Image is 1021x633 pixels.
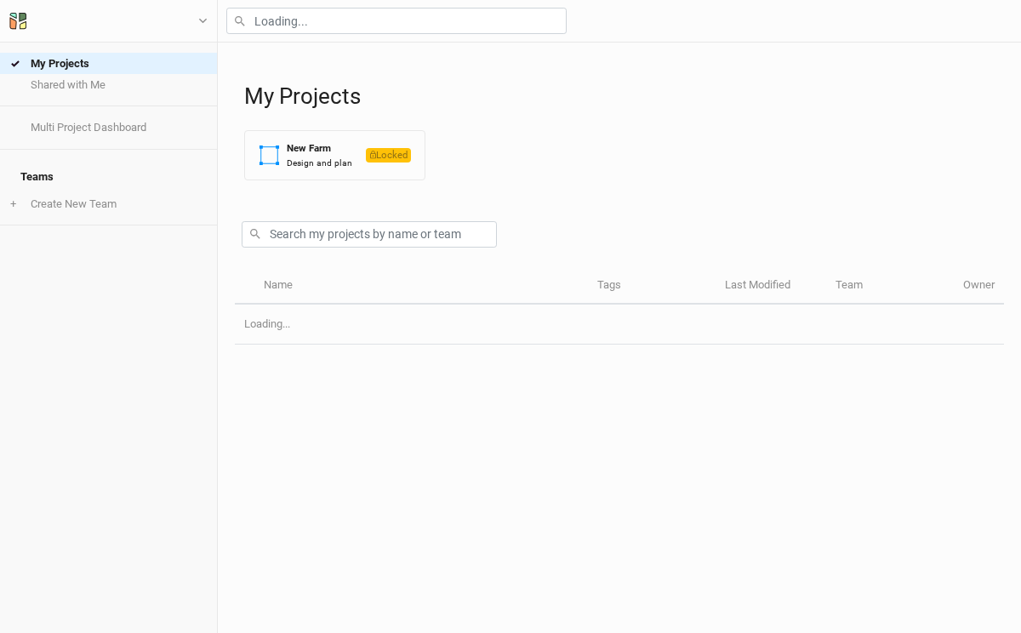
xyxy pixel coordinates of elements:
[716,268,826,305] th: Last Modified
[244,130,425,180] button: New FarmDesign and planLocked
[244,83,1004,110] h1: My Projects
[242,221,497,248] input: Search my projects by name or team
[235,305,1004,345] td: Loading...
[588,268,716,305] th: Tags
[954,268,1004,305] th: Owner
[10,160,207,194] h4: Teams
[226,8,567,34] input: Loading...
[826,268,954,305] th: Team
[366,148,411,163] span: Locked
[287,141,352,156] div: New Farm
[254,268,587,305] th: Name
[10,197,16,211] span: +
[287,157,352,169] div: Design and plan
